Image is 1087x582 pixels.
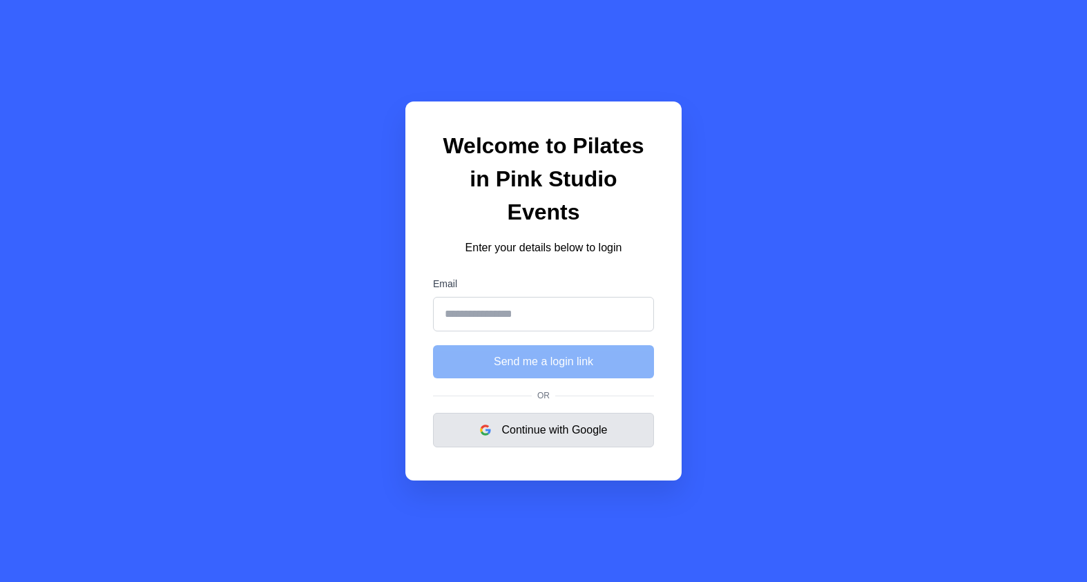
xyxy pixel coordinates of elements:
button: Continue with Google [433,413,654,447]
p: Enter your details below to login [433,240,654,256]
span: Or [532,389,555,402]
img: google logo [480,425,491,436]
label: Email [433,277,654,291]
h1: Welcome to Pilates in Pink Studio Events [433,129,654,229]
button: Send me a login link [433,345,654,378]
